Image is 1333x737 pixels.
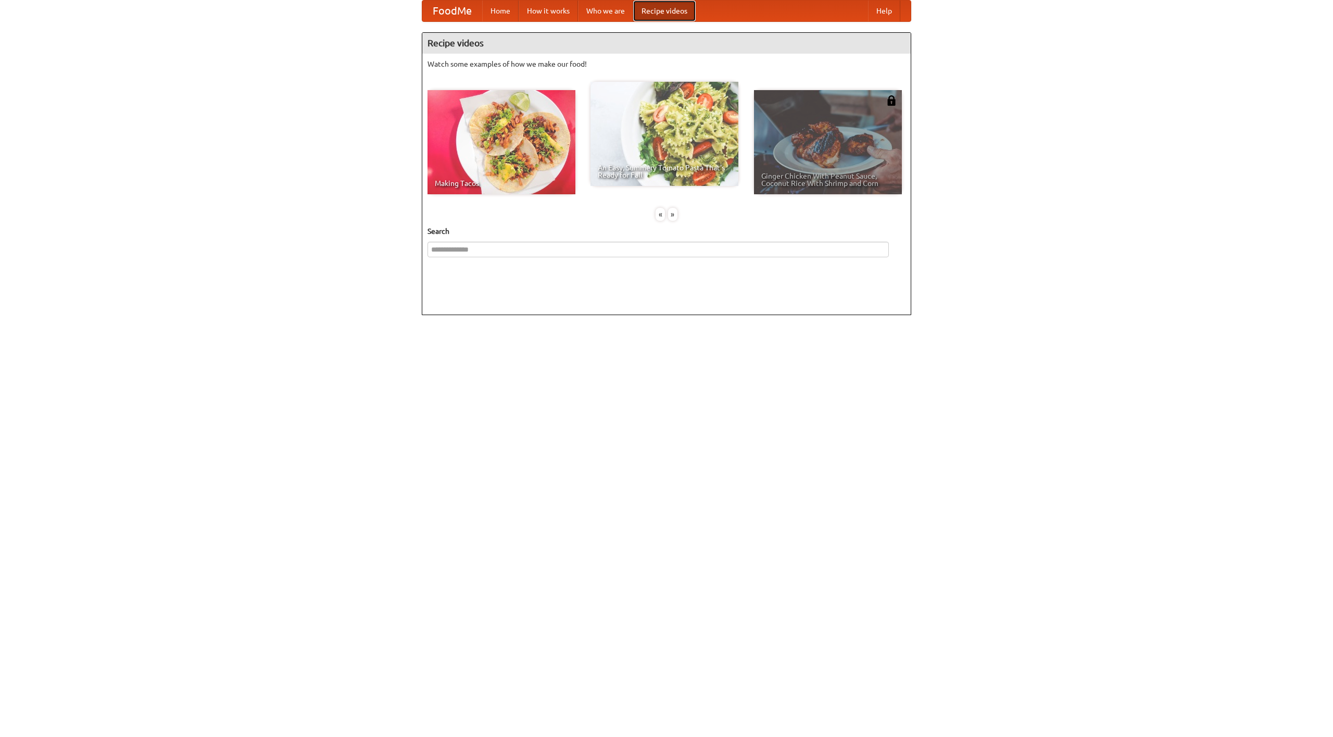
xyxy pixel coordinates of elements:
a: Help [868,1,900,21]
a: Recipe videos [633,1,696,21]
a: FoodMe [422,1,482,21]
div: « [656,208,665,221]
a: How it works [519,1,578,21]
img: 483408.png [886,95,897,106]
a: Who we are [578,1,633,21]
a: Making Tacos [427,90,575,194]
div: » [668,208,677,221]
h4: Recipe videos [422,33,911,54]
a: An Easy, Summery Tomato Pasta That's Ready for Fall [590,82,738,186]
a: Home [482,1,519,21]
p: Watch some examples of how we make our food! [427,59,906,69]
h5: Search [427,226,906,236]
span: An Easy, Summery Tomato Pasta That's Ready for Fall [598,164,731,179]
span: Making Tacos [435,180,568,187]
